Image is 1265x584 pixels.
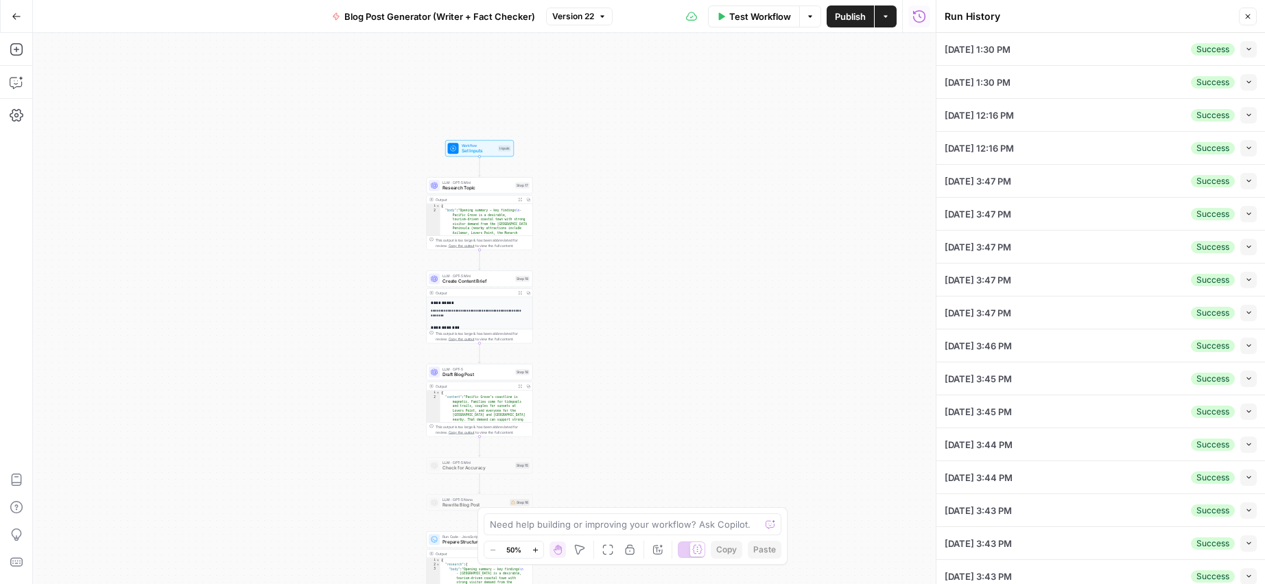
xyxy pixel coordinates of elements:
span: [DATE] 3:45 PM [945,372,1012,386]
span: Check for Accuracy [442,465,512,471]
span: [DATE] 3:47 PM [945,273,1011,287]
div: Success [1191,307,1235,319]
div: Success [1191,373,1235,385]
button: Version 22 [546,8,613,25]
span: LLM · GPT-5 Mini [442,180,512,185]
div: WorkflowSet InputsInputs [427,140,533,156]
div: Success [1191,175,1235,187]
g: Edge from step_18 to step_15 [479,436,481,456]
span: [DATE] 12:16 PM [945,108,1014,122]
span: Copy the output [449,244,475,248]
div: Step 19 [515,276,530,282]
span: [DATE] 3:43 PM [945,504,1012,517]
div: LLM · GPT-5Draft Blog PostStep 18Output{ "content":"Pacific Grove’s coastline is magnetic. Famili... [427,364,533,436]
span: Blog Post Generator (Writer + Fact Checker) [344,10,535,23]
div: 2 [427,563,440,568]
g: Edge from step_17 to step_19 [479,250,481,270]
div: Step 17 [515,183,530,189]
div: Output [436,290,514,296]
span: [DATE] 1:30 PM [945,75,1010,89]
span: [DATE] 3:47 PM [945,174,1011,188]
span: Prepare Structured Output [442,539,514,546]
span: [DATE] 1:30 PM [945,43,1010,56]
span: LLM · GPT-5 Nano [442,497,507,502]
div: Output [436,384,514,389]
div: 1 [427,558,440,563]
div: Output [436,197,514,202]
span: [DATE] 12:16 PM [945,141,1014,155]
div: LLM · GPT-5 MiniCheck for AccuracyStep 15 [427,457,533,474]
button: Blog Post Generator (Writer + Fact Checker) [324,5,543,27]
span: Run Code · JavaScript [442,534,514,539]
span: Rewrite Blog Post [442,502,507,509]
div: Success [1191,241,1235,253]
div: Success [1191,43,1235,56]
div: Success [1191,504,1235,517]
span: LLM · GPT-5 Mini [442,273,512,279]
span: Copy the output [449,430,475,434]
span: Copy the output [449,337,475,341]
span: [DATE] 3:47 PM [945,207,1011,221]
span: Draft Blog Post [442,371,512,378]
div: Success [1191,76,1235,89]
span: [DATE] 3:44 PM [945,438,1013,452]
div: Success [1191,406,1235,418]
div: Success [1191,439,1235,451]
span: [DATE] 3:46 PM [945,339,1012,353]
span: LLM · GPT-5 Mini [442,460,512,465]
span: Publish [835,10,866,23]
span: Create Content Brief [442,278,512,285]
span: [DATE] 3:44 PM [945,471,1013,484]
span: [DATE] 3:47 PM [945,306,1011,320]
button: Paste [748,541,781,559]
span: 50% [506,544,521,555]
button: Test Workflow [708,5,799,27]
button: Copy [711,541,742,559]
div: Success [1191,109,1235,121]
div: Step 16 [510,499,530,506]
div: Success [1191,274,1235,286]
div: Success [1191,537,1235,550]
div: LLM · GPT-5 MiniResearch TopicStep 17Output{ "body":"Opening summary — key findings\n- Pacific Gr... [427,177,533,250]
div: Output [436,551,514,557]
span: Research Topic [442,185,512,191]
span: Workflow [462,143,496,148]
g: Edge from start to step_17 [479,156,481,176]
g: Edge from step_19 to step_18 [479,343,481,363]
span: Toggle code folding, rows 2 through 4 [436,563,440,568]
span: LLM · GPT-5 [442,366,512,372]
div: LLM · GPT-5 NanoRewrite Blog PostStep 16 [427,494,533,511]
div: 1 [427,390,440,395]
div: Step 15 [515,463,530,469]
div: This output is too large & has been abbreviated for review. to view the full content. [436,237,530,248]
div: This output is too large & has been abbreviated for review. to view the full content. [436,424,530,435]
span: [DATE] 3:43 PM [945,570,1012,583]
span: Version 22 [552,10,594,23]
span: Test Workflow [729,10,791,23]
g: Edge from step_15 to step_16 [479,474,481,493]
div: Step 18 [515,369,530,375]
div: Success [1191,471,1235,484]
button: Publish [827,5,874,27]
span: [DATE] 3:47 PM [945,240,1011,254]
span: Toggle code folding, rows 1 through 3 [436,390,440,395]
span: Copy [716,544,737,556]
span: Paste [753,544,776,556]
div: This output is too large & has been abbreviated for review. to view the full content. [436,331,530,342]
div: Inputs [498,145,511,152]
div: Success [1191,570,1235,583]
span: Set Inputs [462,148,496,154]
div: 1 [427,204,440,209]
div: Success [1191,142,1235,154]
span: [DATE] 3:43 PM [945,537,1012,550]
span: [DATE] 3:45 PM [945,405,1012,419]
span: Toggle code folding, rows 1 through 3 [436,204,440,209]
div: Success [1191,340,1235,352]
div: Success [1191,208,1235,220]
span: Toggle code folding, rows 1 through 5 [436,558,440,563]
